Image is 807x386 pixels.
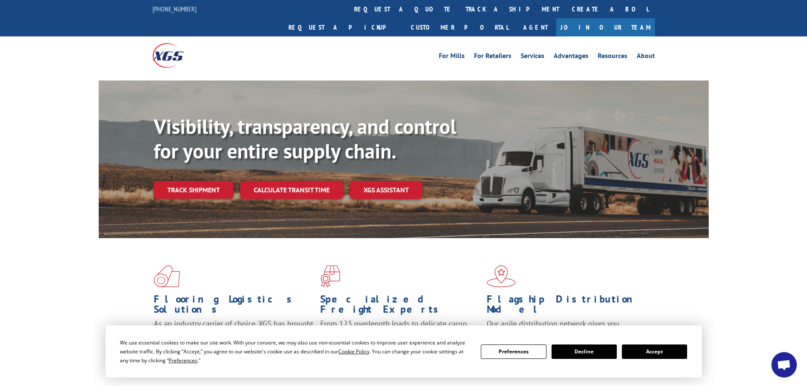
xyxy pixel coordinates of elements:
[105,325,702,378] div: Cookie Consent Prompt
[487,294,647,319] h1: Flagship Distribution Model
[552,344,617,359] button: Decline
[282,18,405,36] a: Request a pickup
[487,319,643,339] span: Our agile distribution network gives you nationwide inventory management on demand.
[439,53,465,62] a: For Mills
[169,357,197,364] span: Preferences
[154,181,233,199] a: Track shipment
[554,53,588,62] a: Advantages
[154,113,456,164] b: Visibility, transparency, and control for your entire supply chain.
[153,5,197,13] a: [PHONE_NUMBER]
[474,53,511,62] a: For Retailers
[320,319,480,356] p: From 123 overlength loads to delicate cargo, our experienced staff knows the best way to move you...
[154,319,313,349] span: As an industry carrier of choice, XGS has brought innovation and dedication to flooring logistics...
[350,181,422,199] a: XGS ASSISTANT
[320,265,340,287] img: xgs-icon-focused-on-flooring-red
[771,352,797,378] div: Open chat
[556,18,655,36] a: Join Our Team
[515,18,556,36] a: Agent
[637,53,655,62] a: About
[154,294,314,319] h1: Flooring Logistics Solutions
[521,53,544,62] a: Services
[320,294,480,319] h1: Specialized Freight Experts
[622,344,687,359] button: Accept
[154,265,180,287] img: xgs-icon-total-supply-chain-intelligence-red
[481,344,546,359] button: Preferences
[598,53,627,62] a: Resources
[240,181,343,199] a: Calculate transit time
[338,348,369,355] span: Cookie Policy
[120,338,471,365] div: We use essential cookies to make our site work. With your consent, we may also use non-essential ...
[487,265,516,287] img: xgs-icon-flagship-distribution-model-red
[405,18,515,36] a: Customer Portal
